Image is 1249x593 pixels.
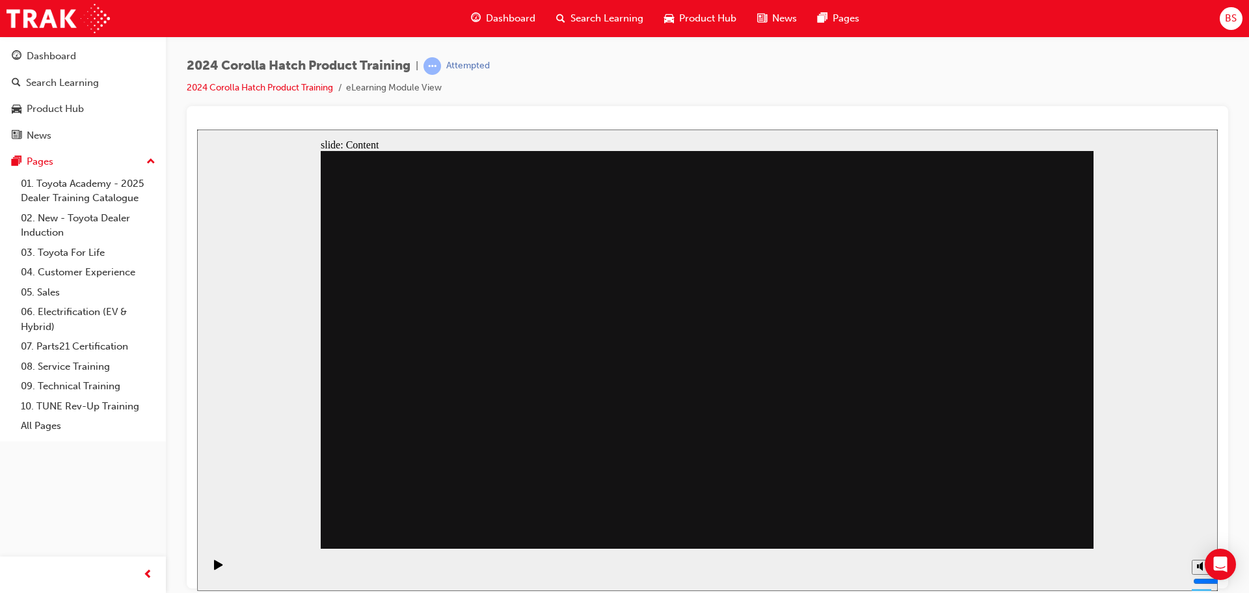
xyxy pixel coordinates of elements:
[7,4,110,33] img: Trak
[1225,11,1237,26] span: BS
[12,156,21,168] span: pages-icon
[16,376,161,396] a: 09. Technical Training
[16,396,161,417] a: 10. TUNE Rev-Up Training
[12,77,21,89] span: search-icon
[461,5,546,32] a: guage-iconDashboard
[1205,549,1236,580] div: Open Intercom Messenger
[16,302,161,337] a: 06. Electrification (EV & Hybrid)
[423,57,441,75] span: learningRecordVerb_ATTEMPT-icon
[27,49,76,64] div: Dashboard
[27,154,53,169] div: Pages
[988,419,1014,462] div: misc controls
[146,154,155,171] span: up-icon
[16,174,161,208] a: 01. Toyota Academy - 2025 Dealer Training Catalogue
[12,103,21,115] span: car-icon
[654,5,747,32] a: car-iconProduct Hub
[5,71,161,95] a: Search Learning
[16,357,161,377] a: 08. Service Training
[679,11,736,26] span: Product Hub
[16,208,161,243] a: 02. New - Toyota Dealer Induction
[16,243,161,263] a: 03. Toyota For Life
[995,430,1015,445] button: Mute (Ctrl+Alt+M)
[833,11,859,26] span: Pages
[446,60,490,72] div: Attempted
[5,150,161,174] button: Pages
[16,283,161,303] a: 05. Sales
[747,5,807,32] a: news-iconNews
[996,447,1080,457] input: volume
[5,97,161,121] a: Product Hub
[12,51,21,62] span: guage-icon
[7,430,29,452] button: Play (Ctrl+Alt+P)
[7,419,29,462] div: playback controls
[1220,7,1242,30] button: BS
[346,81,442,96] li: eLearning Module View
[12,130,21,142] span: news-icon
[16,337,161,357] a: 07. Parts21 Certification
[143,567,153,583] span: prev-icon
[187,82,333,93] a: 2024 Corolla Hatch Product Training
[757,10,767,27] span: news-icon
[16,262,161,283] a: 04. Customer Experience
[486,11,535,26] span: Dashboard
[16,416,161,436] a: All Pages
[27,102,84,117] div: Product Hub
[772,11,797,26] span: News
[5,124,161,148] a: News
[546,5,654,32] a: search-iconSearch Learning
[664,10,674,27] span: car-icon
[571,11,643,26] span: Search Learning
[5,44,161,68] a: Dashboard
[5,42,161,150] button: DashboardSearch LearningProduct HubNews
[818,10,827,27] span: pages-icon
[416,59,418,74] span: |
[556,10,565,27] span: search-icon
[807,5,870,32] a: pages-iconPages
[27,128,51,143] div: News
[26,76,99,90] div: Search Learning
[471,10,481,27] span: guage-icon
[187,59,410,74] span: 2024 Corolla Hatch Product Training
